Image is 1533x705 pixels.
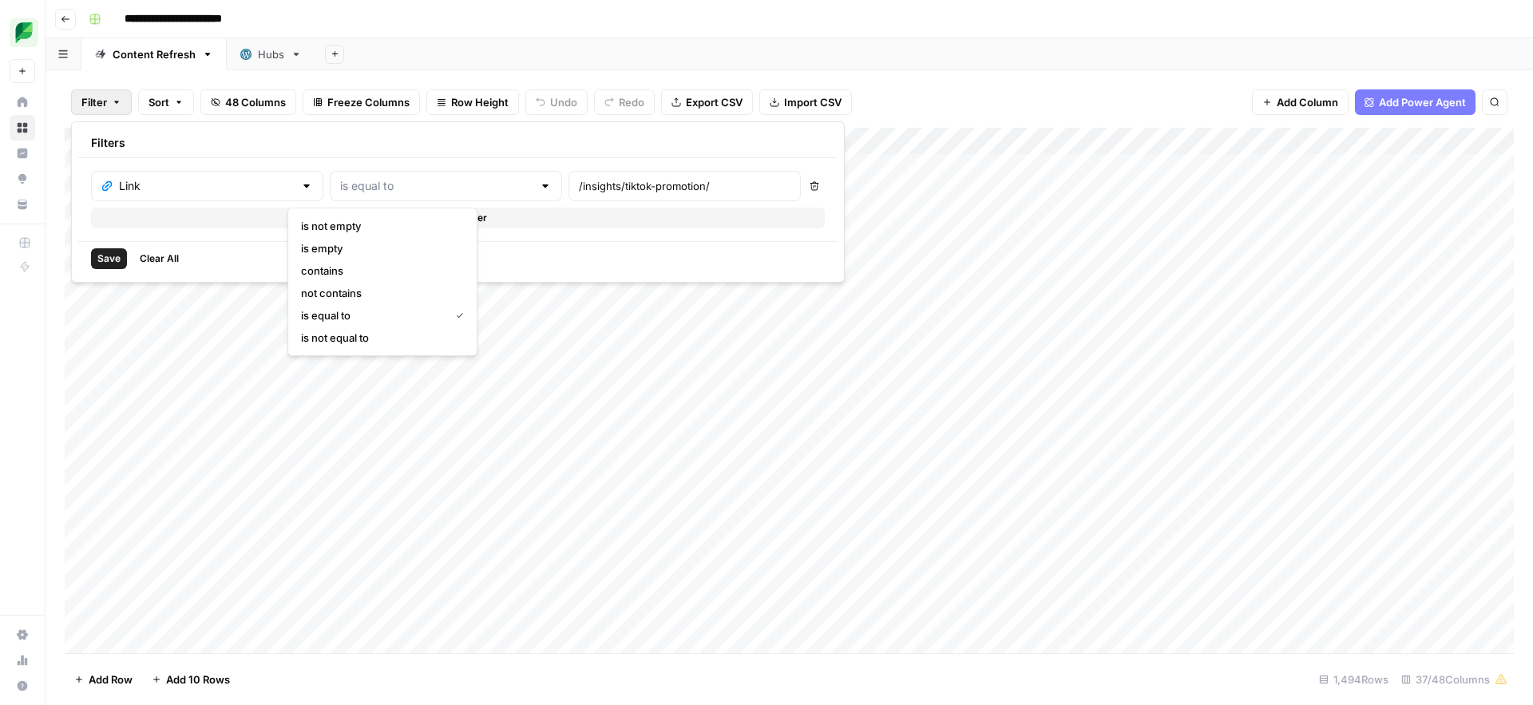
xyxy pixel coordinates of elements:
span: Sort [149,94,169,110]
span: Undo [550,94,577,110]
a: Content Refresh [81,38,227,70]
img: SproutSocial Logo [10,18,38,47]
span: is not empty [301,218,458,234]
span: Clear All [140,252,179,266]
div: 37/48 Columns [1395,667,1514,692]
button: Redo [594,89,655,115]
div: Hubs [258,46,284,62]
div: Content Refresh [113,46,196,62]
button: Row Height [426,89,519,115]
span: 48 Columns [225,94,286,110]
a: Opportunities [10,166,35,192]
span: Add 10 Rows [166,671,230,687]
a: Usage [10,648,35,673]
a: Hubs [227,38,315,70]
span: Add Power Agent [1379,94,1466,110]
button: Add Column [1252,89,1349,115]
button: Undo [525,89,588,115]
input: Link [119,178,294,194]
span: Import CSV [784,94,842,110]
button: Filter [71,89,132,115]
a: Your Data [10,192,35,217]
a: Insights [10,141,35,166]
span: is equal to [301,307,443,323]
div: 1,494 Rows [1313,667,1395,692]
span: Filter [81,94,107,110]
button: Workspace: SproutSocial [10,13,35,53]
input: is equal to [340,178,533,194]
span: Freeze Columns [327,94,410,110]
span: Export CSV [686,94,743,110]
span: not contains [301,285,458,301]
span: Save [97,252,121,266]
button: Add Row [65,667,142,692]
button: 48 Columns [200,89,296,115]
div: Filter [71,121,845,283]
a: Settings [10,622,35,648]
span: contains [301,263,458,279]
button: Import CSV [759,89,852,115]
button: Add Power Agent [1355,89,1476,115]
span: Add Row [89,671,133,687]
span: is not equal to [301,330,458,346]
button: Help + Support [10,673,35,699]
button: Add 10 Rows [142,667,240,692]
span: Row Height [451,94,509,110]
a: Browse [10,115,35,141]
button: Add Filter [91,208,825,228]
span: is empty [301,240,458,256]
span: Add Column [1277,94,1338,110]
div: Filters [78,129,838,158]
span: Redo [619,94,644,110]
a: Home [10,89,35,115]
button: Freeze Columns [303,89,420,115]
button: Sort [138,89,194,115]
button: Clear All [133,248,185,269]
button: Save [91,248,127,269]
button: Export CSV [661,89,753,115]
